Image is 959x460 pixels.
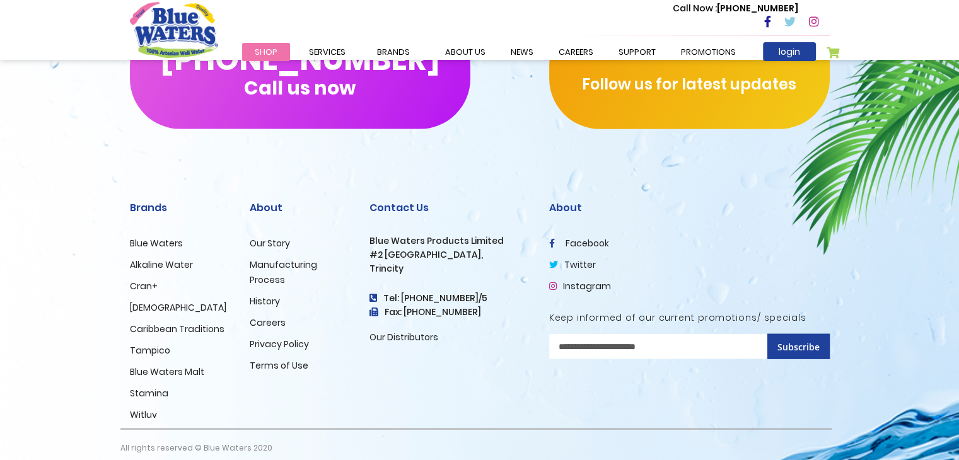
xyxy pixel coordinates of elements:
[377,46,410,58] span: Brands
[130,202,231,214] h2: Brands
[130,237,183,250] a: Blue Waters
[250,359,308,372] a: Terms of Use
[433,43,498,61] a: about us
[130,408,157,421] a: Witluv
[673,2,717,14] span: Call Now :
[250,295,280,308] a: History
[130,16,470,129] button: [PHONE_NUMBER]Call us now
[668,43,748,61] a: Promotions
[130,280,158,292] a: Cran+
[606,43,668,61] a: support
[369,331,438,343] a: Our Distributors
[767,334,830,359] button: Subscribe
[250,316,286,329] a: Careers
[369,293,530,304] h4: Tel: [PHONE_NUMBER]/5
[130,2,218,57] a: store logo
[130,365,204,378] a: Blue Waters Malt
[763,42,816,61] a: login
[549,202,830,214] h2: About
[546,43,606,61] a: careers
[130,301,226,314] a: [DEMOGRAPHIC_DATA]
[673,2,798,15] p: [PHONE_NUMBER]
[250,338,309,350] a: Privacy Policy
[549,258,596,271] a: twitter
[369,307,530,318] h3: Fax: [PHONE_NUMBER]
[250,202,351,214] h2: About
[549,313,830,323] h5: Keep informed of our current promotions/ specials
[309,46,346,58] span: Services
[369,250,530,260] h3: #2 [GEOGRAPHIC_DATA],
[369,202,530,214] h2: Contact Us
[130,387,168,400] a: Stamina
[777,341,820,353] span: Subscribe
[549,280,611,292] a: Instagram
[250,258,317,286] a: Manufacturing Process
[498,43,546,61] a: News
[130,323,224,335] a: Caribbean Traditions
[250,237,290,250] a: Our Story
[369,236,530,246] h3: Blue Waters Products Limited
[130,344,170,357] a: Tampico
[244,84,356,91] span: Call us now
[549,237,609,250] a: facebook
[549,73,830,96] p: Follow us for latest updates
[255,46,277,58] span: Shop
[130,258,193,271] a: Alkaline Water
[369,263,530,274] h3: Trincity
